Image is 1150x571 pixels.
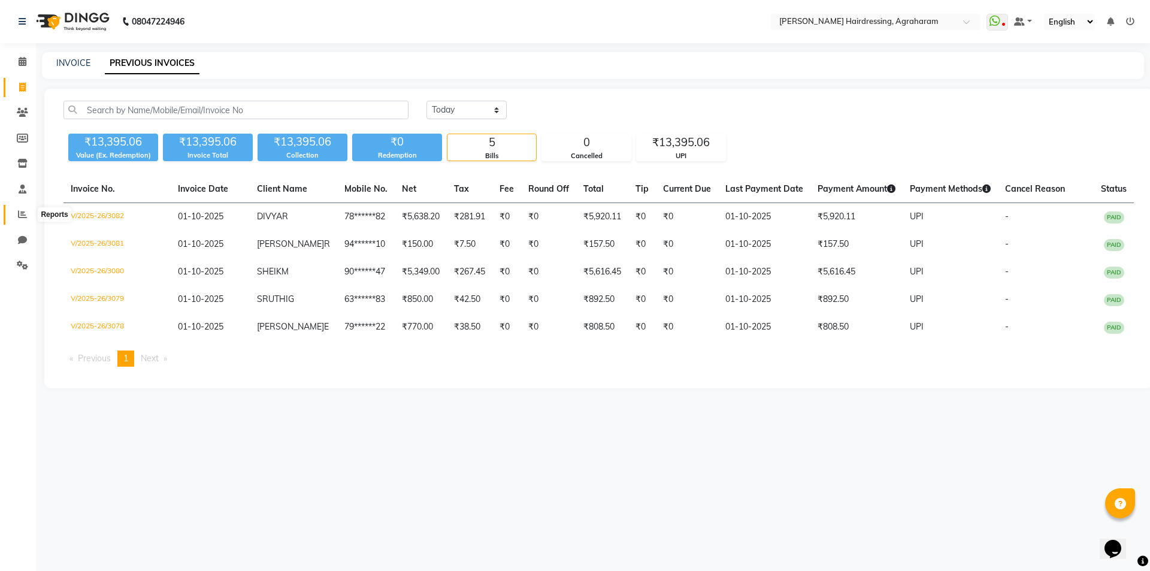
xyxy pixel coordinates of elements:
[447,286,492,313] td: ₹42.50
[178,266,223,277] span: 01-10-2025
[78,353,111,364] span: Previous
[492,313,521,341] td: ₹0
[1104,322,1124,334] span: PAID
[576,286,628,313] td: ₹892.50
[454,183,469,194] span: Tax
[324,321,329,332] span: E
[402,183,416,194] span: Net
[500,183,514,194] span: Fee
[492,258,521,286] td: ₹0
[810,286,903,313] td: ₹892.50
[810,231,903,258] td: ₹157.50
[1005,211,1009,222] span: -
[718,203,810,231] td: 01-10-2025
[178,321,223,332] span: 01-10-2025
[63,101,408,119] input: Search by Name/Mobile/Email/Invoice No
[257,294,288,304] span: SRUTHI
[656,313,718,341] td: ₹0
[395,231,447,258] td: ₹150.00
[492,231,521,258] td: ₹0
[1005,321,1009,332] span: -
[1101,183,1127,194] span: Status
[725,183,803,194] span: Last Payment Date
[1104,212,1124,223] span: PAID
[910,211,924,222] span: UPI
[178,294,223,304] span: 01-10-2025
[542,151,631,161] div: Cancelled
[63,313,171,341] td: V/2025-26/3078
[656,258,718,286] td: ₹0
[447,313,492,341] td: ₹38.50
[810,258,903,286] td: ₹5,616.45
[447,231,492,258] td: ₹7.50
[637,134,725,151] div: ₹13,395.06
[352,134,442,150] div: ₹0
[521,203,576,231] td: ₹0
[910,238,924,249] span: UPI
[282,211,288,222] span: R
[521,313,576,341] td: ₹0
[656,231,718,258] td: ₹0
[656,203,718,231] td: ₹0
[1104,267,1124,279] span: PAID
[663,183,711,194] span: Current Due
[63,203,171,231] td: V/2025-26/3082
[718,231,810,258] td: 01-10-2025
[447,151,536,161] div: Bills
[447,134,536,151] div: 5
[910,294,924,304] span: UPI
[132,5,184,38] b: 08047224946
[282,266,289,277] span: M
[395,286,447,313] td: ₹850.00
[63,231,171,258] td: V/2025-26/3081
[68,134,158,150] div: ₹13,395.06
[521,286,576,313] td: ₹0
[258,150,347,161] div: Collection
[395,203,447,231] td: ₹5,638.20
[352,150,442,161] div: Redemption
[910,321,924,332] span: UPI
[628,258,656,286] td: ₹0
[257,238,324,249] span: [PERSON_NAME]
[395,258,447,286] td: ₹5,349.00
[1005,183,1065,194] span: Cancel Reason
[542,134,631,151] div: 0
[718,313,810,341] td: 01-10-2025
[63,286,171,313] td: V/2025-26/3079
[492,286,521,313] td: ₹0
[1104,294,1124,306] span: PAID
[63,351,1134,367] nav: Pagination
[628,313,656,341] td: ₹0
[628,286,656,313] td: ₹0
[68,150,158,161] div: Value (Ex. Redemption)
[178,211,223,222] span: 01-10-2025
[576,231,628,258] td: ₹157.50
[324,238,330,249] span: R
[257,211,282,222] span: DIVYA
[521,231,576,258] td: ₹0
[56,58,90,68] a: INVOICE
[818,183,895,194] span: Payment Amount
[31,5,113,38] img: logo
[718,258,810,286] td: 01-10-2025
[1005,294,1009,304] span: -
[910,183,991,194] span: Payment Methods
[163,150,253,161] div: Invoice Total
[71,183,115,194] span: Invoice No.
[656,286,718,313] td: ₹0
[38,207,71,222] div: Reports
[810,203,903,231] td: ₹5,920.11
[637,151,725,161] div: UPI
[528,183,569,194] span: Round Off
[395,313,447,341] td: ₹770.00
[492,203,521,231] td: ₹0
[447,258,492,286] td: ₹267.45
[257,266,282,277] span: SHEIK
[718,286,810,313] td: 01-10-2025
[583,183,604,194] span: Total
[257,321,324,332] span: [PERSON_NAME]
[288,294,294,304] span: G
[910,266,924,277] span: UPI
[1005,266,1009,277] span: -
[628,203,656,231] td: ₹0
